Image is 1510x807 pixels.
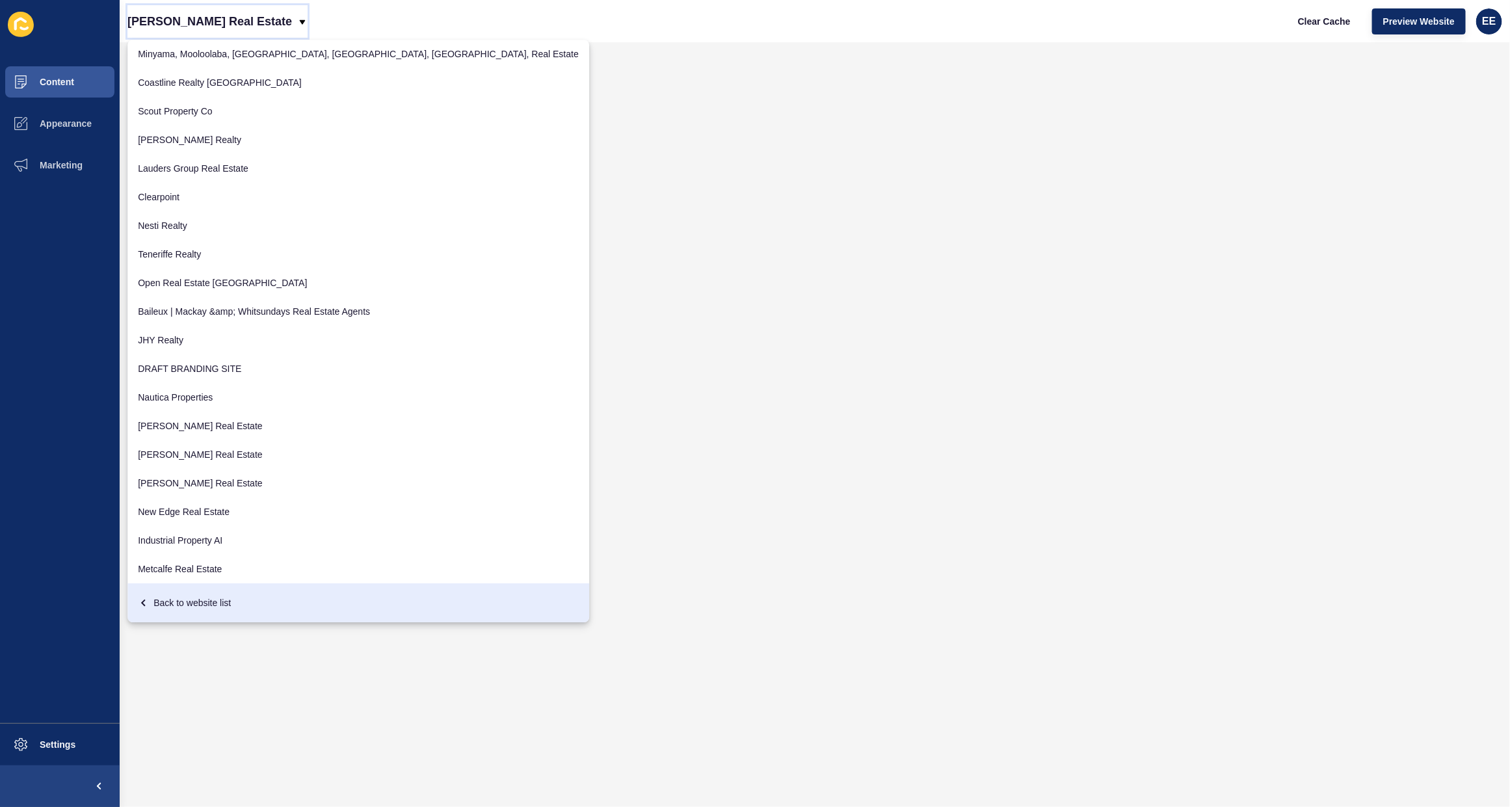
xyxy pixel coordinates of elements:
a: Nesti Realty [127,211,589,240]
span: Clear Cache [1298,15,1351,28]
iframe: To enrich screen reader interactions, please activate Accessibility in Grammarly extension settings [120,42,1510,807]
a: Open Real Estate [GEOGRAPHIC_DATA] [127,269,589,297]
span: Preview Website [1383,15,1455,28]
a: Baileux | Mackay &amp; Whitsundays Real Estate Agents [127,297,589,326]
a: Industrial Property AI [127,526,589,555]
a: Teneriffe Realty [127,240,589,269]
a: New Edge Real Estate [127,497,589,526]
a: Nautica Properties [127,383,589,412]
div: Back to website list [138,591,579,615]
a: [PERSON_NAME] Real Estate [127,469,589,497]
a: Metcalfe Real Estate [127,555,589,583]
a: Coastline Realty [GEOGRAPHIC_DATA] [127,68,589,97]
a: [PERSON_NAME] Realty [127,126,589,154]
a: [PERSON_NAME] Real Estate [127,412,589,440]
a: Scout Property Co [127,97,589,126]
span: EE [1482,15,1496,28]
button: Preview Website [1372,8,1466,34]
a: JHY Realty [127,326,589,354]
a: Lauders Group Real Estate [127,154,589,183]
a: Clearpoint [127,183,589,211]
button: Clear Cache [1287,8,1362,34]
p: [PERSON_NAME] Real Estate [127,5,292,38]
a: [PERSON_NAME] Real Estate [127,440,589,469]
a: DRAFT BRANDING SITE [127,354,589,383]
